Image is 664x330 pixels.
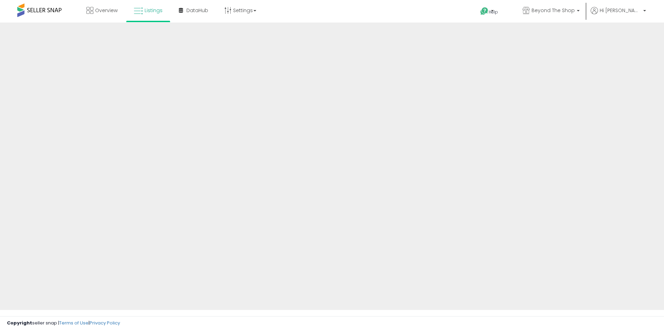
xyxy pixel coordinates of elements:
[475,2,511,23] a: Help
[600,7,641,14] span: Hi [PERSON_NAME]
[186,7,208,14] span: DataHub
[532,7,575,14] span: Beyond The Shop
[480,7,489,16] i: Get Help
[489,9,498,15] span: Help
[145,7,163,14] span: Listings
[95,7,118,14] span: Overview
[591,7,646,23] a: Hi [PERSON_NAME]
